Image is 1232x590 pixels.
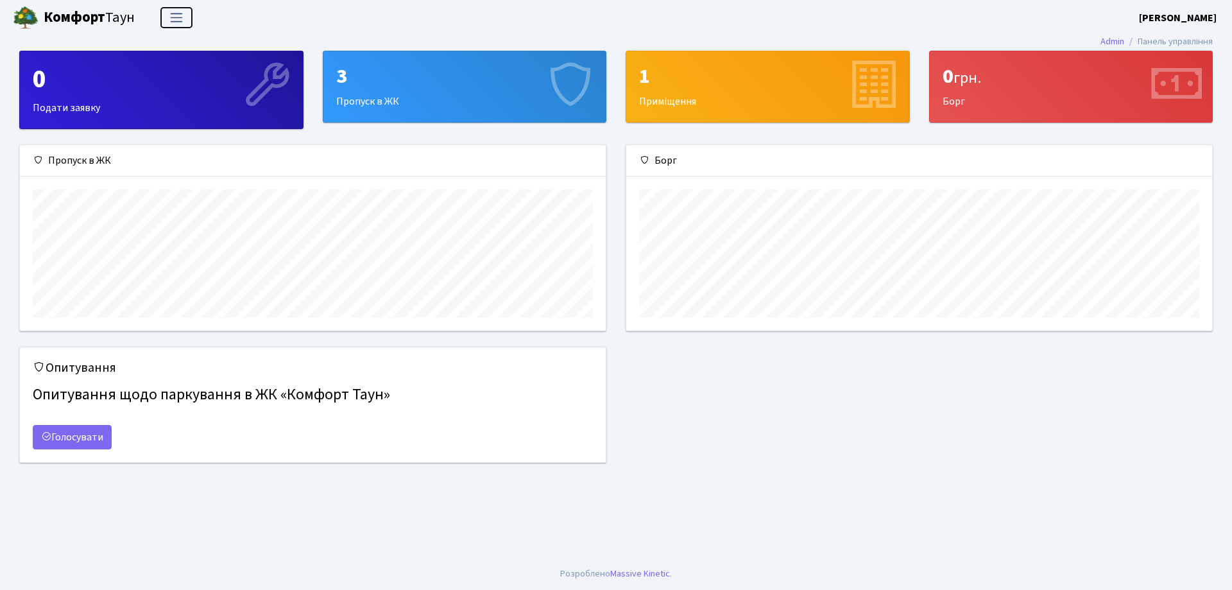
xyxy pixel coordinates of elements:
div: . [560,567,672,581]
div: 1 [639,64,896,89]
a: 1Приміщення [626,51,910,123]
div: Приміщення [626,51,909,122]
div: 0 [33,64,290,95]
img: logo.png [13,5,38,31]
a: Massive Kinetic [610,567,670,580]
a: 3Пропуск в ЖК [323,51,607,123]
h4: Опитування щодо паркування в ЖК «Комфорт Таун» [33,381,593,410]
span: грн. [954,67,981,89]
a: Голосувати [33,425,112,449]
b: Комфорт [44,7,105,28]
a: 0Подати заявку [19,51,304,129]
span: Таун [44,7,135,29]
h5: Опитування [33,360,593,376]
div: Борг [626,145,1212,177]
div: Пропуск в ЖК [323,51,606,122]
nav: breadcrumb [1081,28,1232,55]
li: Панель управління [1124,35,1213,49]
b: [PERSON_NAME] [1139,11,1217,25]
a: Admin [1100,35,1124,48]
div: Подати заявку [20,51,303,128]
div: 0 [943,64,1200,89]
button: Переключити навігацію [160,7,193,28]
a: [PERSON_NAME] [1139,10,1217,26]
div: 3 [336,64,594,89]
a: Розроблено [560,567,610,580]
div: Пропуск в ЖК [20,145,606,177]
div: Борг [930,51,1213,122]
